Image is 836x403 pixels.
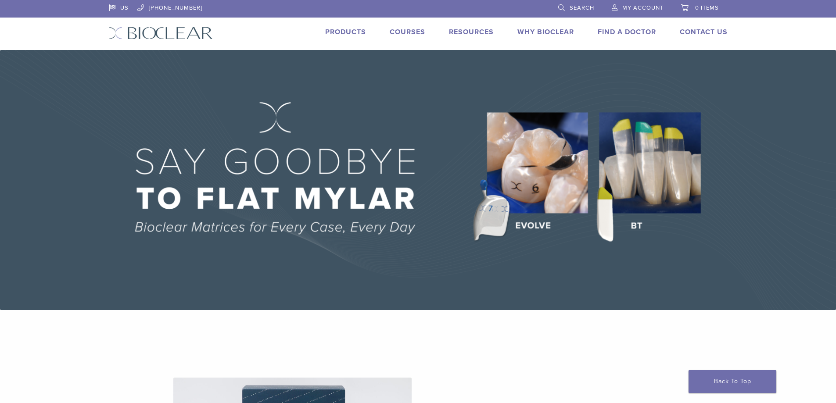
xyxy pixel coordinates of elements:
[109,27,213,39] img: Bioclear
[598,28,656,36] a: Find A Doctor
[570,4,594,11] span: Search
[680,28,728,36] a: Contact Us
[390,28,425,36] a: Courses
[695,4,719,11] span: 0 items
[449,28,494,36] a: Resources
[689,370,776,393] a: Back To Top
[622,4,664,11] span: My Account
[325,28,366,36] a: Products
[517,28,574,36] a: Why Bioclear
